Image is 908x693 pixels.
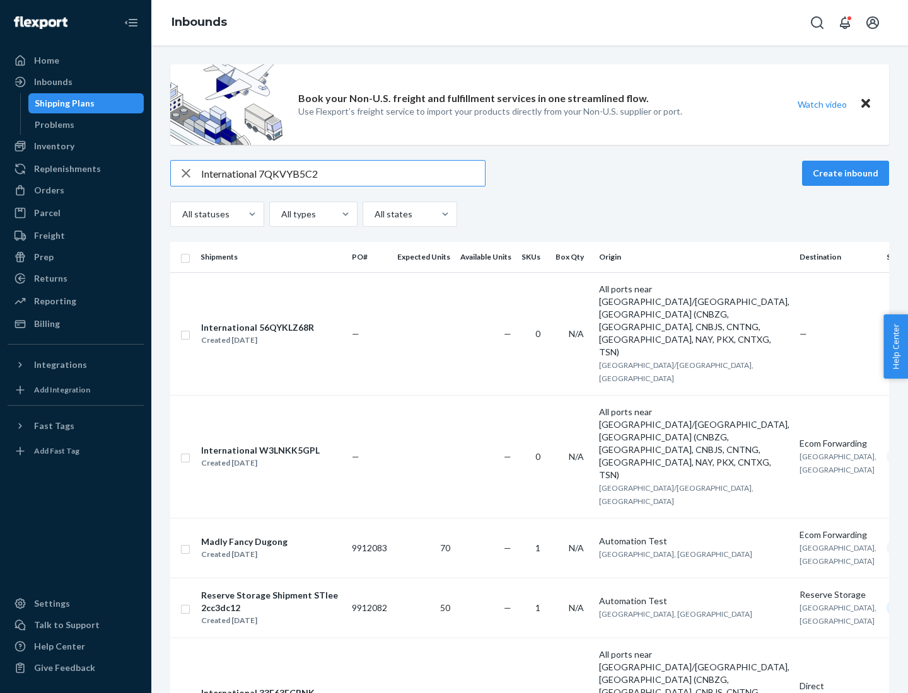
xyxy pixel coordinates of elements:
[516,242,550,272] th: SKUs
[195,242,347,272] th: Shipments
[201,614,341,627] div: Created [DATE]
[800,452,876,474] span: [GEOGRAPHIC_DATA], [GEOGRAPHIC_DATA]
[172,15,227,29] a: Inbounds
[569,542,584,553] span: N/A
[535,451,540,462] span: 0
[201,321,314,334] div: International 56QYKLZ68R
[800,529,876,541] div: Ecom Forwarding
[569,602,584,613] span: N/A
[8,314,144,334] a: Billing
[800,680,876,692] div: Direct
[440,542,450,553] span: 70
[802,161,889,186] button: Create inbound
[8,136,144,156] a: Inventory
[34,251,54,263] div: Prep
[201,535,288,548] div: Madly Fancy Dugong
[34,184,64,197] div: Orders
[8,268,144,289] a: Returns
[201,548,288,561] div: Created [DATE]
[800,328,807,339] span: —
[34,229,65,242] div: Freight
[794,242,882,272] th: Destination
[594,242,794,272] th: Origin
[535,542,540,553] span: 1
[34,420,74,432] div: Fast Tags
[201,457,320,469] div: Created [DATE]
[8,636,144,656] a: Help Center
[8,615,144,635] a: Talk to Support
[8,291,144,311] a: Reporting
[569,451,584,462] span: N/A
[352,328,359,339] span: —
[504,542,511,553] span: —
[8,658,144,678] button: Give Feedback
[201,334,314,346] div: Created [DATE]
[8,226,144,246] a: Freight
[8,72,144,92] a: Inbounds
[34,619,100,631] div: Talk to Support
[35,97,95,110] div: Shipping Plans
[34,661,95,674] div: Give Feedback
[860,10,885,35] button: Open account menu
[883,314,908,379] button: Help Center
[28,115,144,135] a: Problems
[832,10,858,35] button: Open notifications
[34,358,87,371] div: Integrations
[8,416,144,436] button: Fast Tags
[599,283,789,358] div: All ports near [GEOGRAPHIC_DATA]/[GEOGRAPHIC_DATA], [GEOGRAPHIC_DATA] (CNBZG, [GEOGRAPHIC_DATA], ...
[373,208,375,220] input: All states
[8,441,144,461] a: Add Fast Tag
[34,295,76,307] div: Reporting
[858,95,874,113] button: Close
[14,16,67,29] img: Flexport logo
[34,140,74,152] div: Inventory
[800,603,876,626] span: [GEOGRAPHIC_DATA], [GEOGRAPHIC_DATA]
[550,242,594,272] th: Box Qty
[352,451,359,462] span: —
[8,203,144,223] a: Parcel
[201,444,320,457] div: International W3LNKK5GPL
[455,242,516,272] th: Available Units
[34,207,61,219] div: Parcel
[800,437,876,450] div: Ecom Forwarding
[8,380,144,400] a: Add Integration
[34,384,90,395] div: Add Integration
[599,549,752,559] span: [GEOGRAPHIC_DATA], [GEOGRAPHIC_DATA]
[280,208,281,220] input: All types
[161,4,237,41] ol: breadcrumbs
[535,328,540,339] span: 0
[8,180,144,200] a: Orders
[535,602,540,613] span: 1
[34,54,59,67] div: Home
[599,609,752,619] span: [GEOGRAPHIC_DATA], [GEOGRAPHIC_DATA]
[599,406,789,481] div: All ports near [GEOGRAPHIC_DATA]/[GEOGRAPHIC_DATA], [GEOGRAPHIC_DATA] (CNBZG, [GEOGRAPHIC_DATA], ...
[440,602,450,613] span: 50
[34,445,79,456] div: Add Fast Tag
[201,589,341,614] div: Reserve Storage Shipment STIee2cc3dc12
[119,10,144,35] button: Close Navigation
[347,518,392,578] td: 9912083
[201,161,485,186] input: Search inbounds by name, destination, msku...
[789,95,855,113] button: Watch video
[599,483,754,506] span: [GEOGRAPHIC_DATA]/[GEOGRAPHIC_DATA], [GEOGRAPHIC_DATA]
[504,602,511,613] span: —
[805,10,830,35] button: Open Search Box
[298,91,649,106] p: Book your Non-U.S. freight and fulfillment services in one streamlined flow.
[347,242,392,272] th: PO#
[34,272,67,285] div: Returns
[569,328,584,339] span: N/A
[8,50,144,71] a: Home
[298,105,682,118] p: Use Flexport’s freight service to import your products directly from your Non-U.S. supplier or port.
[8,159,144,179] a: Replenishments
[8,247,144,267] a: Prep
[34,163,101,175] div: Replenishments
[504,328,511,339] span: —
[35,118,74,131] div: Problems
[8,593,144,614] a: Settings
[34,76,73,88] div: Inbounds
[347,578,392,638] td: 9912082
[8,355,144,375] button: Integrations
[34,640,85,653] div: Help Center
[28,93,144,113] a: Shipping Plans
